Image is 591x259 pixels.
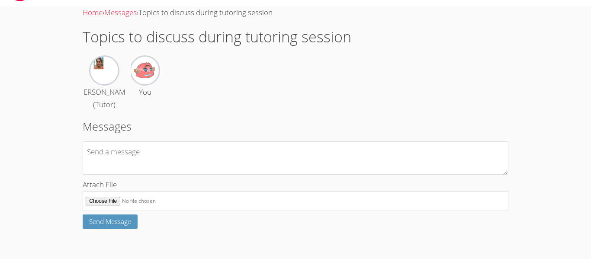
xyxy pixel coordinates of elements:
[83,179,117,189] span: Attach File
[83,7,103,17] a: Home
[138,7,273,17] span: Topics to discuss during tutoring session
[77,86,132,111] div: [PERSON_NAME] (Tutor)
[131,57,159,84] img: Lisa Otuonye
[83,6,508,19] div: › ›
[104,7,137,17] a: Messages
[83,191,508,211] input: Attach File
[83,214,138,229] button: Send Message
[83,26,508,48] h1: Topics to discuss during tutoring session
[83,118,508,134] h2: Messages
[90,57,118,84] img: Asha Maire
[89,217,131,226] span: Send Message
[139,86,151,99] div: You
